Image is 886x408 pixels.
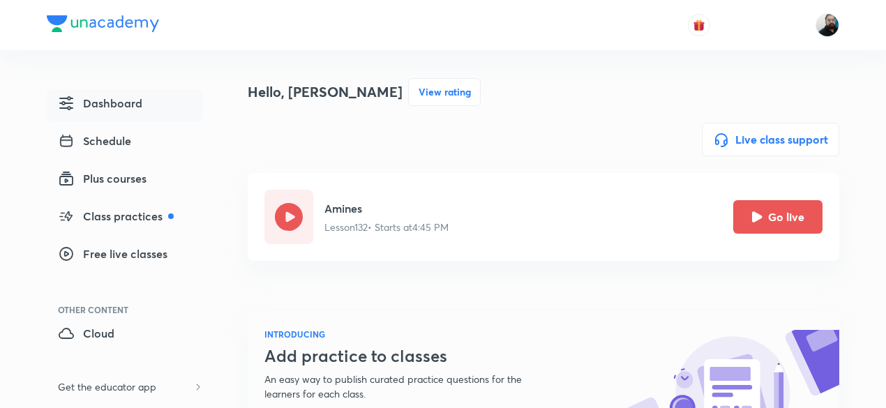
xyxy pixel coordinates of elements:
h6: INTRODUCING [264,328,556,340]
a: Free live classes [47,240,203,272]
button: View rating [408,78,481,106]
span: Dashboard [58,95,142,112]
span: Schedule [58,133,131,149]
img: Company Logo [47,15,159,32]
button: Live class support [702,123,839,156]
div: Other Content [58,305,203,314]
iframe: Help widget launcher [762,354,871,393]
h5: Amines [324,200,449,217]
a: Class practices [47,202,203,234]
h3: Add practice to classes [264,346,556,366]
h6: Get the educator app [47,374,167,400]
img: avatar [693,19,705,31]
p: Lesson 132 • Starts at 4:45 PM [324,220,449,234]
span: Class practices [58,208,174,225]
a: Schedule [47,127,203,159]
span: Free live classes [58,245,167,262]
h4: Hello, [PERSON_NAME] [248,82,403,103]
a: Dashboard [47,89,203,121]
button: avatar [688,14,710,36]
span: Plus courses [58,170,147,187]
img: Sumit Kumar Agrawal [816,13,839,37]
p: An easy way to publish curated practice questions for the learners for each class. [264,372,556,401]
span: Cloud [58,325,114,342]
a: Plus courses [47,165,203,197]
a: Cloud [47,319,203,352]
button: Go live [733,200,823,234]
a: Company Logo [47,15,159,36]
